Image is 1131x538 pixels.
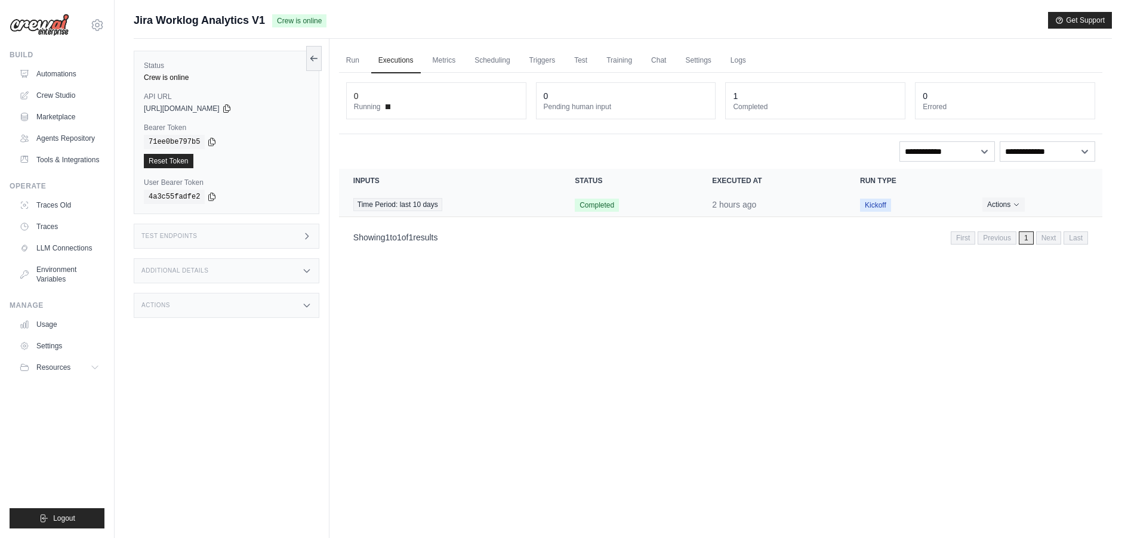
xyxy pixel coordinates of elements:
[923,90,927,102] div: 0
[723,48,753,73] a: Logs
[678,48,718,73] a: Settings
[951,231,1088,245] nav: Pagination
[144,178,309,187] label: User Bearer Token
[354,90,359,102] div: 0
[426,48,463,73] a: Metrics
[467,48,517,73] a: Scheduling
[397,233,402,242] span: 1
[951,231,975,245] span: First
[371,48,421,73] a: Executions
[560,169,698,193] th: Status
[10,508,104,528] button: Logout
[698,169,846,193] th: Executed at
[144,135,205,149] code: 71ee0be797b5
[353,198,442,211] span: Time Period: last 10 days
[339,222,1102,252] nav: Pagination
[14,217,104,236] a: Traces
[10,14,69,36] img: Logo
[733,90,738,102] div: 1
[14,129,104,148] a: Agents Repository
[14,315,104,334] a: Usage
[353,198,546,211] a: View execution details for Time Period
[14,336,104,355] a: Settings
[10,301,104,310] div: Manage
[599,48,639,73] a: Training
[522,48,563,73] a: Triggers
[144,92,309,101] label: API URL
[567,48,594,73] a: Test
[36,363,70,372] span: Resources
[982,197,1025,212] button: Actions for execution
[14,64,104,84] a: Automations
[978,231,1016,245] span: Previous
[1064,231,1088,245] span: Last
[1036,231,1062,245] span: Next
[134,12,265,29] span: Jira Worklog Analytics V1
[144,154,193,168] a: Reset Token
[544,90,548,102] div: 0
[144,61,309,70] label: Status
[14,107,104,126] a: Marketplace
[53,514,75,523] span: Logout
[712,200,756,209] time: September 24, 2025 at 13:43 BST
[386,233,390,242] span: 1
[144,104,220,113] span: [URL][DOMAIN_NAME]
[339,169,1102,252] section: Crew executions table
[141,302,170,309] h3: Actions
[408,233,413,242] span: 1
[10,181,104,191] div: Operate
[353,231,438,243] p: Showing to of results
[141,233,198,240] h3: Test Endpoints
[144,73,309,82] div: Crew is online
[272,14,326,27] span: Crew is online
[14,86,104,105] a: Crew Studio
[733,102,898,112] dt: Completed
[339,48,366,73] a: Run
[1048,12,1112,29] button: Get Support
[144,190,205,204] code: 4a3c55fadfe2
[846,169,968,193] th: Run Type
[144,123,309,132] label: Bearer Token
[14,150,104,169] a: Tools & Integrations
[14,358,104,377] button: Resources
[860,199,891,212] span: Kickoff
[923,102,1087,112] dt: Errored
[10,50,104,60] div: Build
[339,169,560,193] th: Inputs
[354,102,381,112] span: Running
[644,48,673,73] a: Chat
[575,199,619,212] span: Completed
[1019,231,1034,245] span: 1
[14,196,104,215] a: Traces Old
[544,102,708,112] dt: Pending human input
[141,267,208,274] h3: Additional Details
[14,239,104,258] a: LLM Connections
[14,260,104,289] a: Environment Variables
